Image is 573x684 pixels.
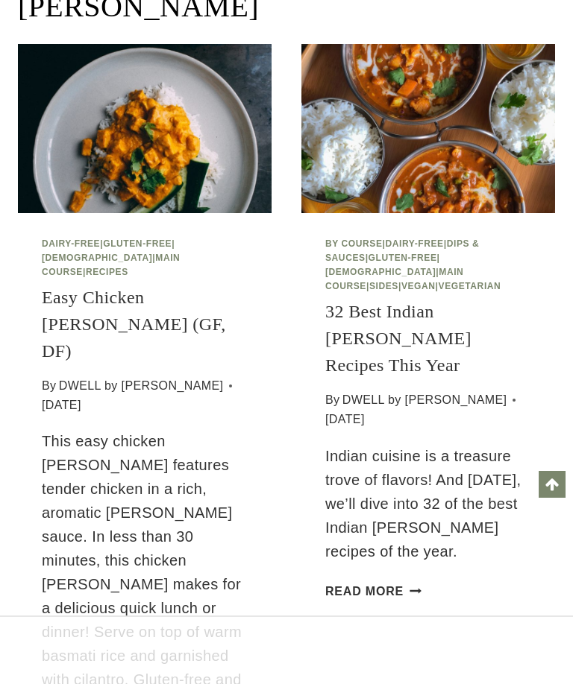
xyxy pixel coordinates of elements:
[18,44,272,213] img: Easy Chicken Curry (GF, DF)
[539,471,566,498] a: Scroll to top
[325,390,339,410] span: By
[42,238,180,277] span: | | | |
[301,44,555,213] img: 32 Best Indian Curry Recipes This Year
[42,253,152,263] a: [DEMOGRAPHIC_DATA]
[42,396,81,415] time: [DATE]
[325,444,531,563] p: Indian cuisine is a treasure trove of flavors! And [DATE], we’ll dive into 32 of the best Indian ...
[439,281,501,291] a: Vegetarian
[59,379,224,392] a: DWELL by [PERSON_NAME]
[325,585,422,598] a: Read More
[325,238,383,249] a: By Course
[42,238,100,249] a: Dairy-Free
[386,238,444,249] a: Dairy-Free
[369,253,437,263] a: Gluten-Free
[342,393,507,406] a: DWELL by [PERSON_NAME]
[103,238,172,249] a: Gluten-Free
[42,288,226,361] a: Easy Chicken [PERSON_NAME] (GF, DF)
[325,410,365,429] time: [DATE]
[86,267,128,277] a: Recipes
[369,281,398,291] a: Sides
[325,238,479,263] a: Dips & Sauces
[325,238,501,292] span: | | | | | | | |
[325,302,472,375] a: 32 Best Indian [PERSON_NAME] Recipes This Year
[325,267,436,277] a: [DEMOGRAPHIC_DATA]
[42,376,56,396] span: By
[401,281,436,291] a: Vegan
